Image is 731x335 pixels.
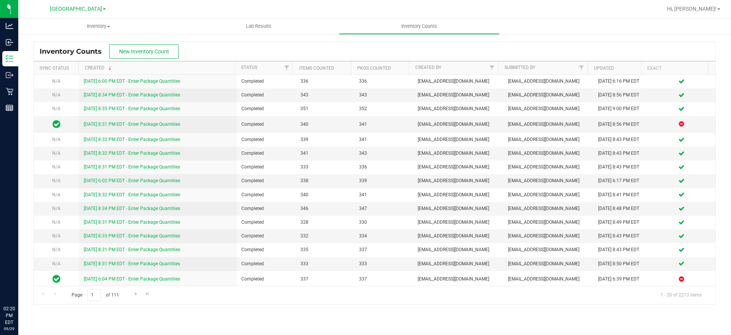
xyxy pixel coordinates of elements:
[18,18,179,34] a: Inventory
[418,163,499,171] span: [EMAIL_ADDRESS][DOMAIN_NAME]
[504,65,535,70] a: Submitted By
[359,163,409,171] span: 336
[52,79,61,84] span: N/A
[418,276,499,283] span: [EMAIL_ADDRESS][DOMAIN_NAME]
[391,23,447,30] span: Inventory Counts
[508,78,589,85] span: [EMAIL_ADDRESS][DOMAIN_NAME]
[6,104,13,112] inline-svg: Reports
[598,105,643,112] div: [DATE] 9:00 PM EDT
[359,91,409,99] span: 343
[300,78,350,85] span: 336
[418,121,499,128] span: [EMAIL_ADDRESS][DOMAIN_NAME]
[52,247,61,252] span: N/A
[53,274,61,284] span: In Sync
[418,246,499,253] span: [EMAIL_ADDRESS][DOMAIN_NAME]
[241,205,291,212] span: Completed
[241,105,291,112] span: Completed
[6,22,13,30] inline-svg: Analytics
[418,136,499,143] span: [EMAIL_ADDRESS][DOMAIN_NAME]
[486,61,498,74] a: Filter
[508,91,589,99] span: [EMAIL_ADDRESS][DOMAIN_NAME]
[359,232,409,240] span: 334
[654,289,708,301] span: 1 - 20 of 2213 items
[84,220,180,225] a: [DATE] 8:31 PM EDT - Enter Package Quantities
[52,206,61,211] span: N/A
[52,151,61,156] span: N/A
[300,246,350,253] span: 335
[508,276,589,283] span: [EMAIL_ADDRESS][DOMAIN_NAME]
[3,326,15,332] p: 09/29
[300,121,350,128] span: 340
[598,136,643,143] div: [DATE] 8:43 PM EDT
[418,260,499,268] span: [EMAIL_ADDRESS][DOMAIN_NAME]
[359,136,409,143] span: 341
[598,177,643,184] div: [DATE] 6:17 PM EDT
[241,177,291,184] span: Completed
[84,137,180,142] a: [DATE] 8:32 PM EDT - Enter Package Quantities
[84,206,180,211] a: [DATE] 8:34 PM EDT - Enter Package Quantities
[359,205,409,212] span: 347
[87,289,101,301] input: 1
[52,92,61,98] span: N/A
[241,246,291,253] span: Completed
[508,121,589,128] span: [EMAIL_ADDRESS][DOMAIN_NAME]
[667,6,717,12] span: Hi, [PERSON_NAME]!
[359,121,409,128] span: 341
[40,47,109,56] span: Inventory Counts
[300,232,350,240] span: 332
[598,163,643,171] div: [DATE] 8:43 PM EDT
[598,91,643,99] div: [DATE] 8:56 PM EDT
[300,177,350,184] span: 338
[594,66,614,71] a: Updated
[357,66,391,71] a: Pkgs Counted
[52,261,61,266] span: N/A
[508,191,589,199] span: [EMAIL_ADDRESS][DOMAIN_NAME]
[6,55,13,63] inline-svg: Inventory
[508,163,589,171] span: [EMAIL_ADDRESS][DOMAIN_NAME]
[179,18,339,34] a: Lab Results
[84,164,180,170] a: [DATE] 8:31 PM EDT - Enter Package Quantities
[598,150,643,157] div: [DATE] 8:43 PM EDT
[109,44,179,59] button: New Inventory Count
[6,71,13,79] inline-svg: Outbound
[418,105,499,112] span: [EMAIL_ADDRESS][DOMAIN_NAME]
[300,191,350,199] span: 340
[598,78,643,85] div: [DATE] 6:16 PM EDT
[84,261,180,266] a: [DATE] 8:31 PM EDT - Enter Package Quantities
[300,91,350,99] span: 343
[84,247,180,252] a: [DATE] 8:31 PM EDT - Enter Package Quantities
[508,105,589,112] span: [EMAIL_ADDRESS][DOMAIN_NAME]
[415,65,441,70] a: Created By
[598,232,643,240] div: [DATE] 8:43 PM EDT
[300,136,350,143] span: 339
[18,23,179,30] span: Inventory
[359,150,409,157] span: 343
[84,178,180,183] a: [DATE] 6:02 PM EDT - Enter Package Quantities
[300,105,350,112] span: 351
[84,92,180,98] a: [DATE] 8:34 PM EDT - Enter Package Quantities
[418,232,499,240] span: [EMAIL_ADDRESS][DOMAIN_NAME]
[241,65,257,70] a: Status
[52,178,61,183] span: N/A
[300,205,350,212] span: 346
[65,289,125,301] span: Page of 111
[6,88,13,95] inline-svg: Retail
[598,219,643,226] div: [DATE] 8:49 PM EDT
[598,191,643,199] div: [DATE] 8:41 PM EDT
[359,78,409,85] span: 336
[84,151,180,156] a: [DATE] 8:32 PM EDT - Enter Package Quantities
[130,289,141,300] a: Go to the next page
[300,260,350,268] span: 333
[508,246,589,253] span: [EMAIL_ADDRESS][DOMAIN_NAME]
[299,66,334,71] a: Items Counted
[84,106,180,111] a: [DATE] 8:35 PM EDT - Enter Package Quantities
[641,61,708,75] th: Exact
[508,205,589,212] span: [EMAIL_ADDRESS][DOMAIN_NAME]
[241,232,291,240] span: Completed
[359,177,409,184] span: 339
[418,177,499,184] span: [EMAIL_ADDRESS][DOMAIN_NAME]
[241,260,291,268] span: Completed
[508,150,589,157] span: [EMAIL_ADDRESS][DOMAIN_NAME]
[241,219,291,226] span: Completed
[241,136,291,143] span: Completed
